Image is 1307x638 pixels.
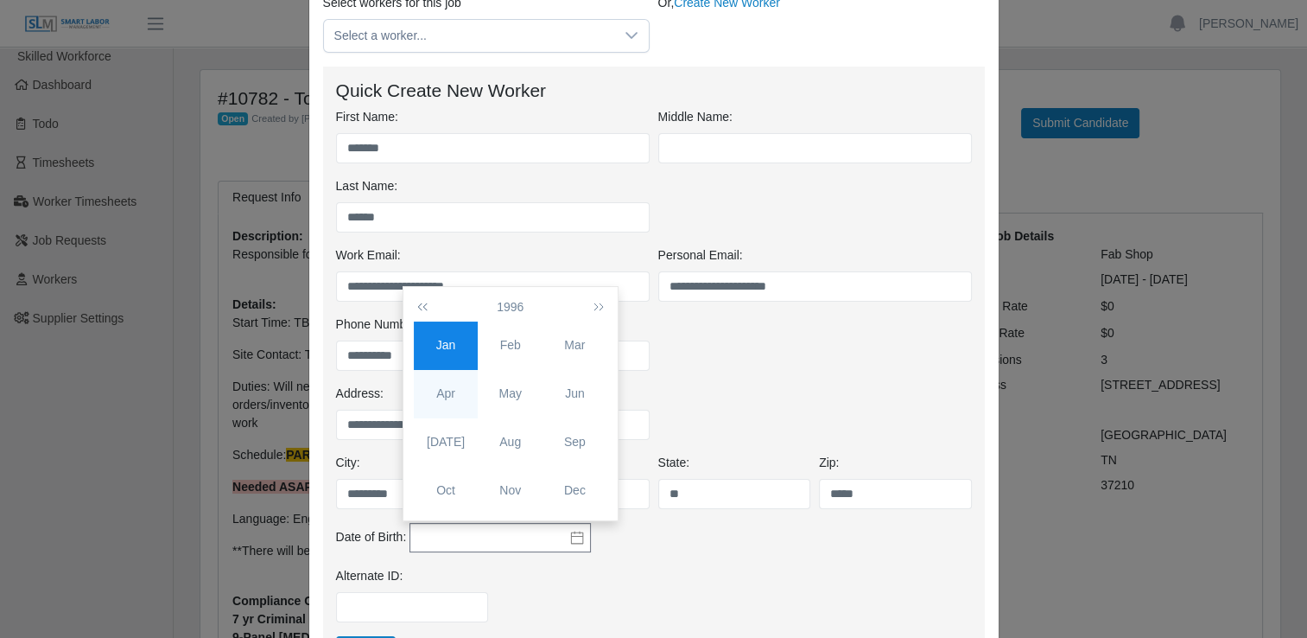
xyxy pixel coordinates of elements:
label: Work Email: [336,246,401,265]
h4: Quick Create New Worker [336,80,972,101]
div: Mar [542,336,607,354]
label: Zip: [819,454,839,472]
div: Dec [542,482,607,500]
div: Jun [542,385,607,403]
div: [DATE] [414,433,479,451]
div: Feb [478,336,542,354]
div: Jan [414,336,479,354]
label: State: [658,454,690,472]
div: Nov [478,482,542,500]
div: Sep [542,433,607,451]
label: First Name: [336,108,398,126]
div: Aug [478,433,542,451]
div: Oct [414,482,479,500]
label: Middle Name: [658,108,733,126]
div: Apr [414,385,479,403]
body: Rich Text Area. Press ALT-0 for help. [14,14,644,33]
label: Date of Birth: [336,528,407,546]
label: Phone Number: [336,316,421,334]
label: City: [336,454,360,472]
label: Alternate ID: [336,567,403,585]
span: Select a worker... [324,20,614,52]
label: Address: [336,385,384,403]
label: Personal Email: [658,246,743,265]
label: Last Name: [336,177,398,195]
button: 1996 [493,292,527,322]
div: May [478,385,542,403]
